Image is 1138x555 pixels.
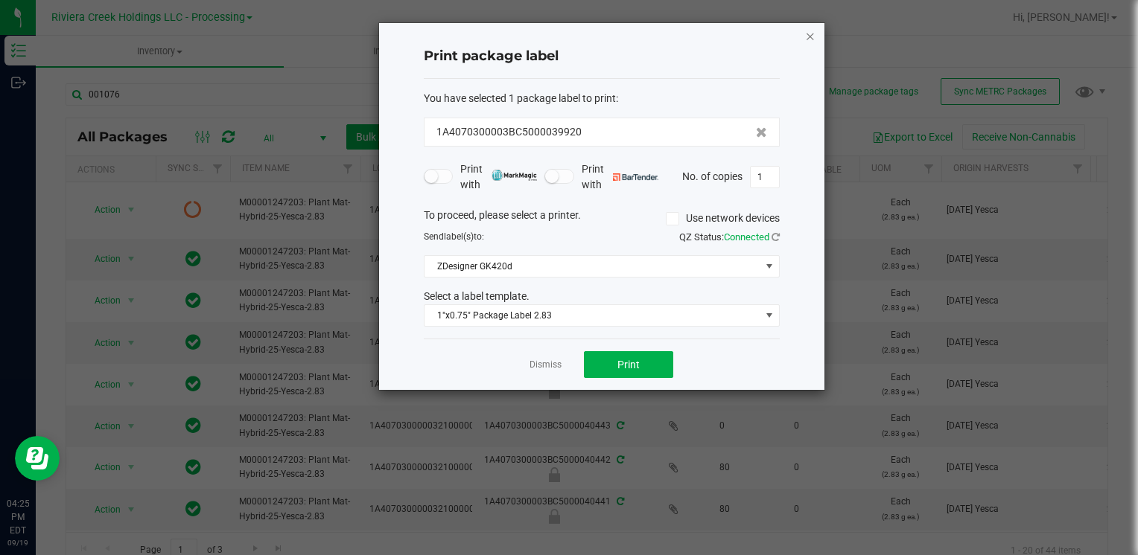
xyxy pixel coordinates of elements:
h4: Print package label [424,47,780,66]
span: ZDesigner GK420d [425,256,760,277]
a: Dismiss [530,359,562,371]
iframe: Resource center [15,436,60,481]
span: Send to: [424,231,484,242]
label: Use network devices [666,211,780,226]
img: mark_magic_cybra.png [492,170,537,181]
div: Select a label template. [413,289,791,304]
span: Print [617,359,640,370]
img: bartender.png [613,173,658,181]
span: QZ Status: [679,231,780,243]
span: label(s) [444,231,474,242]
span: Connected [724,231,769,243]
div: To proceed, please select a printer. [413,208,791,230]
span: 1"x0.75" Package Label 2.83 [425,305,760,326]
span: Print with [460,161,537,193]
span: No. of copies [682,170,743,182]
span: You have selected 1 package label to print [424,92,616,104]
button: Print [584,351,673,378]
span: 1A4070300003BC5000039920 [436,124,582,140]
div: : [424,91,780,106]
span: Print with [582,161,658,193]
